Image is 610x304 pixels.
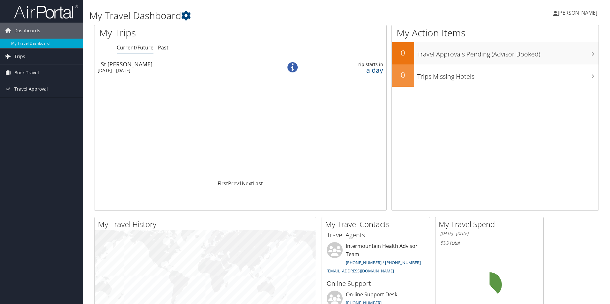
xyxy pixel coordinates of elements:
li: Intermountain Health Advisor Team [324,242,428,276]
span: Dashboards [14,23,40,39]
img: airportal-logo.png [14,4,78,19]
div: Trip starts in [318,62,383,67]
h1: My Trips [99,26,260,40]
a: First [218,180,228,187]
h3: Travel Agents [327,231,425,240]
a: [PHONE_NUMBER] / [PHONE_NUMBER] [346,260,421,265]
div: a day [318,67,383,73]
h6: Total [440,239,539,246]
h1: My Action Items [392,26,599,40]
h2: 0 [392,70,414,80]
h3: Online Support [327,279,425,288]
a: 0Travel Approvals Pending (Advisor Booked) [392,42,599,64]
a: [EMAIL_ADDRESS][DOMAIN_NAME] [327,268,394,274]
h2: My Travel Spend [439,219,543,230]
h3: Travel Approvals Pending (Advisor Booked) [417,47,599,59]
img: alert-flat-solid-info.png [287,62,298,72]
a: Past [158,44,168,51]
a: Last [253,180,263,187]
h2: My Travel Contacts [325,219,430,230]
h2: 0 [392,47,414,58]
a: Next [242,180,253,187]
h6: [DATE] - [DATE] [440,231,539,237]
a: Prev [228,180,239,187]
a: [PERSON_NAME] [553,3,604,22]
span: $99 [440,239,449,246]
span: Trips [14,48,25,64]
div: St [PERSON_NAME] [101,61,268,67]
a: Current/Future [117,44,153,51]
a: 1 [239,180,242,187]
div: [DATE] - [DATE] [98,68,264,73]
h3: Trips Missing Hotels [417,69,599,81]
h1: My Travel Dashboard [89,9,432,22]
h2: My Travel History [98,219,316,230]
a: 0Trips Missing Hotels [392,64,599,87]
span: [PERSON_NAME] [558,9,597,16]
span: Book Travel [14,65,39,81]
span: Travel Approval [14,81,48,97]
